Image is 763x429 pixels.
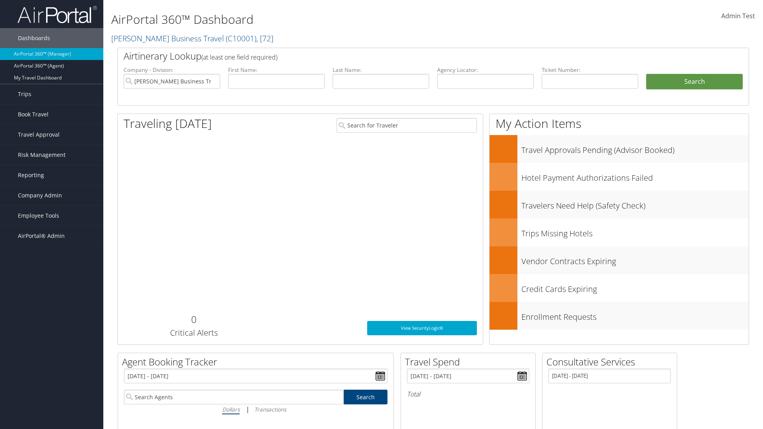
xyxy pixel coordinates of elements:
h2: Consultative Services [546,355,677,369]
a: Travelers Need Help (Safety Check) [490,191,749,218]
a: Search [344,390,388,404]
button: Search [646,74,743,90]
div: | [124,404,387,414]
span: Admin Test [721,12,755,20]
a: Vendor Contracts Expiring [490,246,749,274]
h3: Credit Cards Expiring [521,280,749,295]
h1: Traveling [DATE] [124,115,212,132]
h1: My Action Items [490,115,749,132]
h3: Travel Approvals Pending (Advisor Booked) [521,141,749,156]
span: , [ 72 ] [256,33,273,44]
h2: Travel Spend [405,355,535,369]
a: Credit Cards Expiring [490,274,749,302]
h3: Enrollment Requests [521,307,749,323]
label: Last Name: [333,66,429,74]
h2: Airtinerary Lookup [124,49,690,63]
h3: Travelers Need Help (Safety Check) [521,196,749,211]
label: First Name: [228,66,325,74]
span: Trips [18,84,31,104]
h2: 0 [124,313,264,326]
label: Company - Division: [124,66,220,74]
span: Employee Tools [18,206,59,226]
h3: Hotel Payment Authorizations Failed [521,168,749,184]
input: Search Agents [124,390,343,404]
a: Admin Test [721,4,755,29]
span: Company Admin [18,186,62,205]
i: Transactions [254,406,286,413]
a: Enrollment Requests [490,302,749,330]
img: airportal-logo.png [17,5,97,24]
a: Hotel Payment Authorizations Failed [490,163,749,191]
h3: Trips Missing Hotels [521,224,749,239]
span: Travel Approval [18,125,60,145]
a: Travel Approvals Pending (Advisor Booked) [490,135,749,163]
span: Book Travel [18,104,48,124]
i: Dollars [222,406,240,413]
span: ( C10001 ) [226,33,256,44]
label: Agency Locator: [437,66,534,74]
input: Search for Traveler [337,118,477,133]
h1: AirPortal 360™ Dashboard [111,11,540,28]
span: Reporting [18,165,44,185]
a: [PERSON_NAME] Business Travel [111,33,273,44]
h3: Vendor Contracts Expiring [521,252,749,267]
h3: Critical Alerts [124,327,264,338]
a: View SecurityLogic® [367,321,477,335]
span: Risk Management [18,145,66,165]
span: AirPortal® Admin [18,226,65,246]
span: (at least one field required) [201,53,277,62]
h2: Agent Booking Tracker [122,355,393,369]
span: Dashboards [18,28,50,48]
a: Trips Missing Hotels [490,218,749,246]
label: Ticket Number: [542,66,638,74]
h6: Total [407,390,529,398]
